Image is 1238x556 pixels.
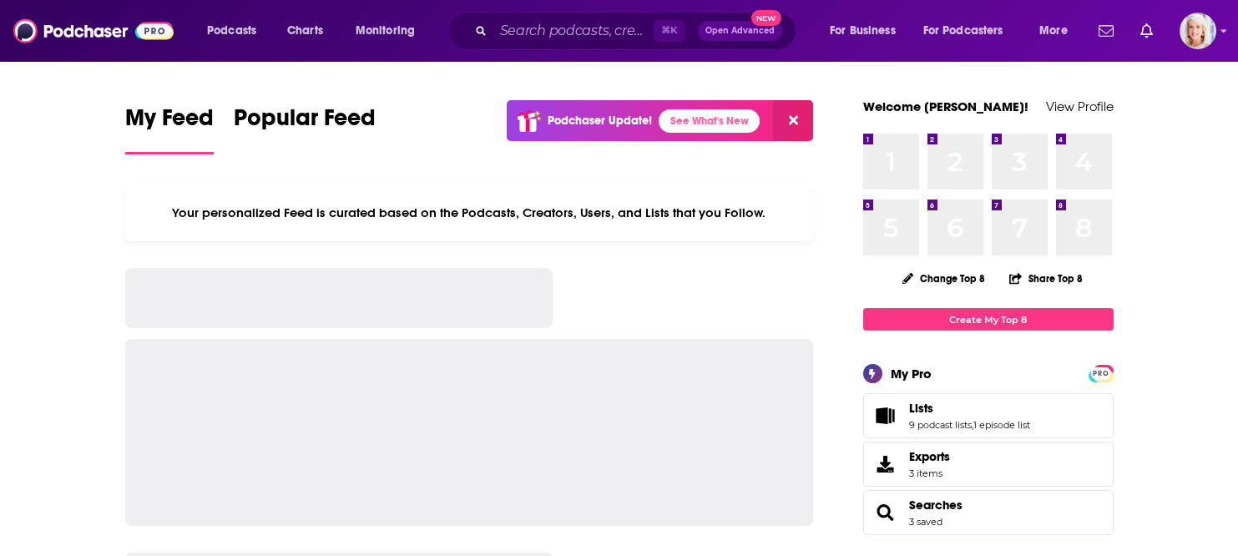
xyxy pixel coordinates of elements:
span: New [751,10,781,26]
span: For Podcasters [923,19,1003,43]
span: Monitoring [356,19,415,43]
a: My Feed [125,104,214,154]
span: Searches [863,490,1114,535]
button: open menu [818,18,917,44]
button: open menu [195,18,278,44]
button: Show profile menu [1180,13,1216,49]
input: Search podcasts, credits, & more... [493,18,654,44]
div: My Pro [891,366,932,382]
span: Open Advanced [705,27,775,35]
a: Exports [863,442,1114,487]
span: Exports [869,452,902,476]
span: For Business [830,19,896,43]
a: Lists [869,404,902,427]
span: Lists [863,393,1114,438]
a: PRO [1091,366,1111,379]
img: Podchaser - Follow, Share and Rate Podcasts [13,15,174,47]
span: My Feed [125,104,214,142]
span: , [972,419,973,431]
a: Show notifications dropdown [1092,17,1120,45]
span: Lists [909,401,933,416]
button: Change Top 8 [892,268,996,289]
img: User Profile [1180,13,1216,49]
a: 3 saved [909,516,942,528]
span: 3 items [909,468,950,479]
a: 9 podcast lists [909,419,972,431]
a: Lists [909,401,1030,416]
a: 1 episode list [973,419,1030,431]
a: Welcome [PERSON_NAME]! [863,99,1028,114]
span: Popular Feed [234,104,376,142]
a: Searches [909,498,963,513]
div: Your personalized Feed is curated based on the Podcasts, Creators, Users, and Lists that you Follow. [125,184,814,241]
p: Podchaser Update! [548,114,652,128]
button: Open AdvancedNew [698,21,782,41]
span: ⌘ K [654,20,685,42]
a: Charts [276,18,333,44]
button: open menu [912,18,1028,44]
a: Searches [869,501,902,524]
span: Logged in as ashtonrc [1180,13,1216,49]
button: open menu [1028,18,1089,44]
button: Share Top 8 [1008,262,1084,295]
a: See What's New [659,109,760,133]
span: PRO [1091,367,1111,380]
span: Podcasts [207,19,256,43]
button: open menu [344,18,437,44]
a: Show notifications dropdown [1134,17,1160,45]
a: View Profile [1046,99,1114,114]
a: Popular Feed [234,104,376,154]
a: Create My Top 8 [863,308,1114,331]
span: More [1039,19,1068,43]
span: Charts [287,19,323,43]
div: Search podcasts, credits, & more... [463,12,812,50]
span: Exports [909,449,950,464]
